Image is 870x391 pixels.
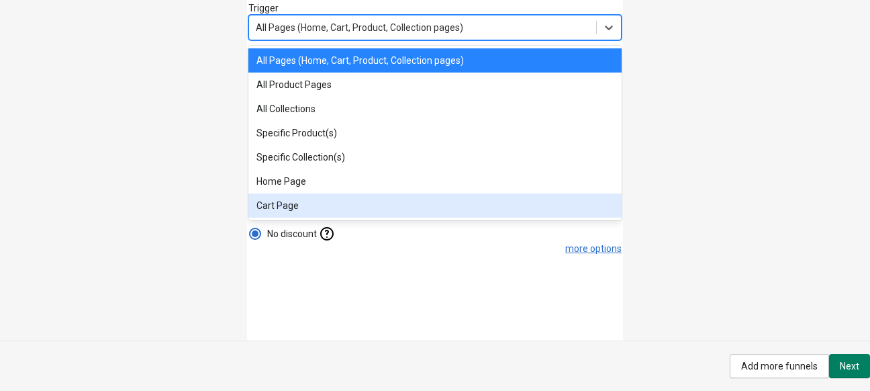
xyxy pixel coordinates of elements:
[248,97,622,121] div: All Collections
[565,243,622,254] button: more options
[256,55,464,66] span: All Pages (Home, Cart, Product, Collection pages)
[248,193,622,218] div: Cart Page
[248,169,622,193] div: Home Page
[248,145,622,169] div: Specific Collection(s)
[267,227,317,241] span: No discount
[248,1,622,15] label: Trigger
[248,121,622,145] div: Specific Product(s)
[256,22,463,33] span: All Pages (Home, Cart, Product, Collection pages)
[248,73,622,97] div: All Product Pages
